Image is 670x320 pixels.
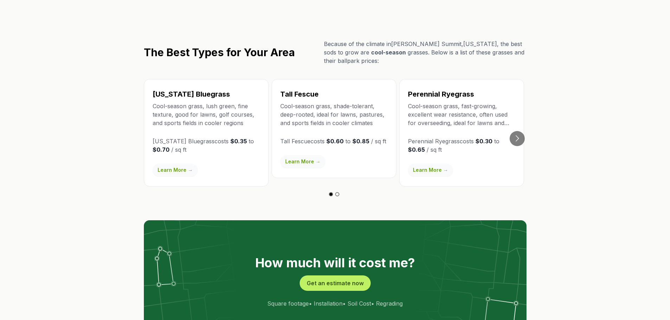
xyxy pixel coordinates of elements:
span: cool-season [371,49,406,56]
p: Cool-season grass, lush green, fine texture, good for lawns, golf courses, and sports fields in c... [153,102,260,127]
strong: $0.70 [153,146,170,153]
p: Because of the climate in [PERSON_NAME] Summit , [US_STATE] , the best sods to grow are grasses. ... [324,40,527,65]
p: Perennial Ryegrass costs to / sq ft [408,137,515,154]
button: Go to next slide [510,131,525,146]
p: Cool-season grass, shade-tolerant, deep-rooted, ideal for lawns, pastures, and sports fields in c... [280,102,388,127]
strong: $0.35 [230,138,247,145]
p: Cool-season grass, fast-growing, excellent wear resistance, often used for overseeding, ideal for... [408,102,515,127]
a: Learn More → [280,155,325,168]
button: Get an estimate now [300,275,371,291]
strong: $0.65 [408,146,425,153]
a: Learn More → [153,164,198,176]
h2: The Best Types for Your Area [144,46,295,59]
strong: $0.85 [352,138,369,145]
h3: Perennial Ryegrass [408,89,515,99]
button: Go to slide 2 [335,192,339,196]
strong: $0.60 [326,138,344,145]
p: Tall Fescue costs to / sq ft [280,137,388,145]
strong: $0.30 [476,138,492,145]
button: Go to slide 1 [329,192,333,196]
a: Learn More → [408,164,453,176]
h3: [US_STATE] Bluegrass [153,89,260,99]
p: [US_STATE] Bluegrass costs to / sq ft [153,137,260,154]
h3: Tall Fescue [280,89,388,99]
